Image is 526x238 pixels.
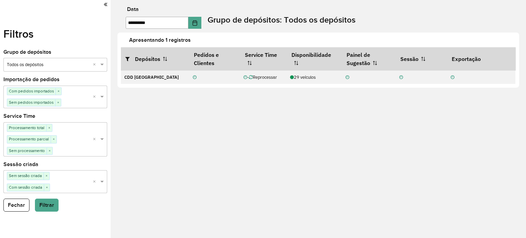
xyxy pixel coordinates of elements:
span: × [55,88,61,95]
span: Com sessão criada [7,184,44,191]
span: Processamento parcial [7,136,51,142]
label: Grupo de depósitos [3,48,51,56]
span: × [46,125,52,131]
span: Sem sessão criada [7,172,43,179]
label: Service Time [3,112,35,120]
label: Sessão criada [3,160,38,168]
label: Filtros [3,26,34,42]
span: × [44,184,50,191]
button: Fechar [3,199,29,212]
th: Sessão [396,47,447,70]
i: Não realizada [399,75,403,80]
span: Clear all [93,61,99,68]
label: Importação de pedidos [3,75,60,84]
th: Pedidos e Clientes [189,47,240,70]
span: Clear all [93,93,99,101]
th: Disponibilidade [287,47,342,70]
label: Grupo de depósitos: Todos os depósitos [208,14,355,26]
label: Data [127,5,139,13]
th: Service Time [240,47,287,70]
span: Com pedidos importados [7,88,55,95]
i: Abrir/fechar filtros [125,56,135,62]
i: Não realizada [243,75,247,80]
button: Filtrar [35,199,59,212]
th: Painel de Sugestão [342,47,396,70]
span: × [51,136,57,143]
span: Processamento total [7,124,46,131]
i: Não realizada [346,75,349,80]
span: Sem processamento [7,147,47,154]
span: × [55,99,61,106]
span: × [43,173,49,179]
div: 29 veículos [290,74,338,80]
span: - Reprocessar [247,74,277,80]
th: Depósitos [121,47,189,70]
span: Clear all [93,178,99,186]
span: Sem pedidos importados [7,99,55,106]
th: Exportação [447,47,515,70]
i: Não realizada [193,75,197,80]
i: Não realizada [451,75,454,80]
strong: CDD [GEOGRAPHIC_DATA] [124,74,179,80]
button: Choose Date [188,17,201,29]
span: × [47,148,52,154]
span: Clear all [93,136,99,143]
